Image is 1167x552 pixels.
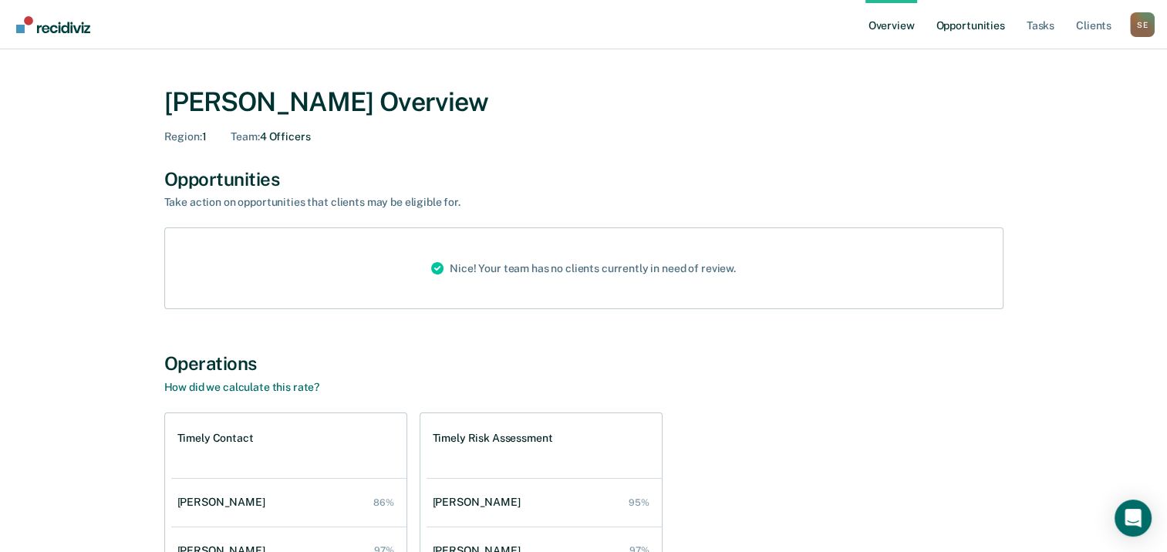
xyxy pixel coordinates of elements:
[164,130,202,143] span: Region :
[164,352,1003,375] div: Operations
[433,432,553,445] h1: Timely Risk Assessment
[177,496,272,509] div: [PERSON_NAME]
[231,130,310,143] div: 4 Officers
[629,497,649,508] div: 95%
[231,130,259,143] span: Team :
[419,228,748,308] div: Nice! Your team has no clients currently in need of review.
[427,480,662,524] a: [PERSON_NAME] 95%
[171,480,406,524] a: [PERSON_NAME] 86%
[1115,500,1152,537] div: Open Intercom Messenger
[16,16,90,33] img: Recidiviz
[433,496,527,509] div: [PERSON_NAME]
[164,86,1003,118] div: [PERSON_NAME] Overview
[1130,12,1155,37] div: S E
[373,497,394,508] div: 86%
[177,432,254,445] h1: Timely Contact
[1130,12,1155,37] button: Profile dropdown button
[164,196,704,209] div: Take action on opportunities that clients may be eligible for.
[164,168,1003,190] div: Opportunities
[164,381,320,393] a: How did we calculate this rate?
[164,130,207,143] div: 1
